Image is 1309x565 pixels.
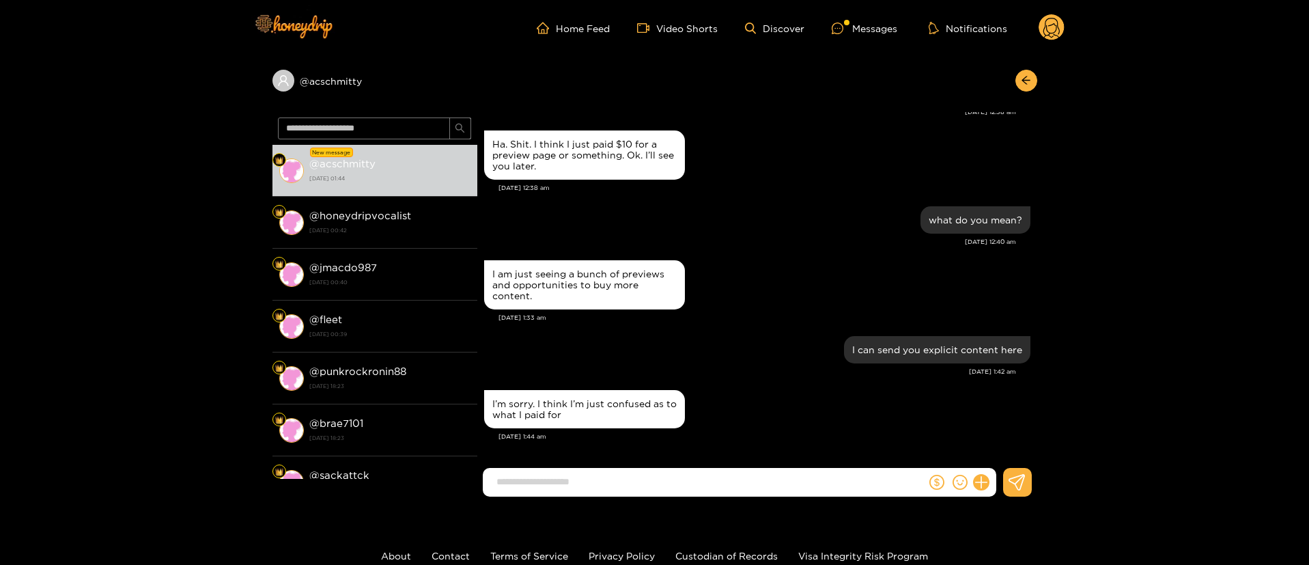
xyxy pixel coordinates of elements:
[309,417,363,429] strong: @ brae7101
[309,380,470,392] strong: [DATE] 18:23
[1015,70,1037,92] button: arrow-left
[275,156,283,165] img: Fan Level
[637,22,656,34] span: video-camera
[929,215,1022,225] div: what do you mean?
[927,472,947,493] button: dollar
[309,262,377,273] strong: @ jmacdo987
[745,23,804,34] a: Discover
[589,551,655,561] a: Privacy Policy
[310,148,353,157] div: New message
[275,208,283,217] img: Fan Level
[490,551,568,561] a: Terms of Service
[272,70,477,92] div: @acschmitty
[852,344,1022,355] div: I can send you explicit content here
[832,20,897,36] div: Messages
[1021,75,1031,87] span: arrow-left
[309,366,406,377] strong: @ punkrockronin88
[279,366,304,391] img: conversation
[432,551,470,561] a: Contact
[309,328,470,340] strong: [DATE] 00:39
[309,432,470,444] strong: [DATE] 18:23
[309,172,470,184] strong: [DATE] 01:44
[309,210,411,221] strong: @ honeydripvocalist
[279,314,304,339] img: conversation
[844,336,1030,363] div: Aug. 23, 1:42 am
[637,22,718,34] a: Video Shorts
[309,314,342,325] strong: @ fleet
[675,551,778,561] a: Custodian of Records
[309,158,376,169] strong: @ acschmitty
[279,210,304,235] img: conversation
[498,183,1030,193] div: [DATE] 12:38 am
[309,276,470,288] strong: [DATE] 00:40
[484,107,1016,117] div: [DATE] 12:38 am
[309,224,470,236] strong: [DATE] 00:42
[279,418,304,443] img: conversation
[798,551,928,561] a: Visa Integrity Risk Program
[484,390,685,428] div: Aug. 23, 1:44 am
[277,74,290,87] span: user
[449,118,471,139] button: search
[498,313,1030,322] div: [DATE] 1:33 am
[953,475,968,490] span: smile
[275,312,283,320] img: Fan Level
[381,551,411,561] a: About
[498,432,1030,441] div: [DATE] 1:44 am
[492,398,677,420] div: I’m sorry. I think I’m just confused as to what I paid for
[492,139,677,171] div: Ha. Shit. I think I just paid $10 for a preview page or something. Ok. I’ll see you later.
[455,123,465,135] span: search
[279,470,304,495] img: conversation
[309,469,369,481] strong: @ sackattck
[275,416,283,424] img: Fan Level
[484,260,685,309] div: Aug. 23, 1:33 am
[920,206,1030,234] div: Aug. 23, 12:40 am
[925,21,1011,35] button: Notifications
[279,159,304,183] img: conversation
[537,22,556,34] span: home
[275,260,283,268] img: Fan Level
[484,130,685,180] div: Aug. 23, 12:38 am
[484,367,1016,376] div: [DATE] 1:42 am
[492,268,677,301] div: I am just seeing a bunch of previews and opportunities to buy more content.
[537,22,610,34] a: Home Feed
[275,364,283,372] img: Fan Level
[275,468,283,476] img: Fan Level
[279,262,304,287] img: conversation
[484,237,1016,247] div: [DATE] 12:40 am
[929,475,944,490] span: dollar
